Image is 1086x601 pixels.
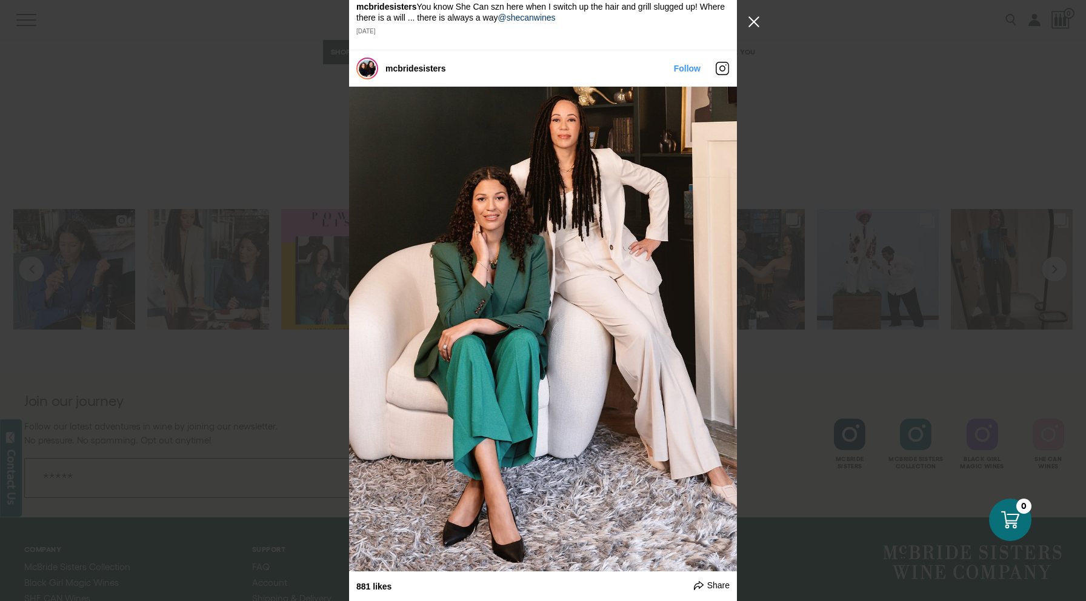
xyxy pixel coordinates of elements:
div: You know She Can szn here when I switch up the hair and grill slugged up! Where there is a will .... [356,1,730,23]
div: [DATE] [356,28,730,35]
div: 0 [1016,499,1031,514]
a: mcbridesisters [356,2,417,12]
a: @shecanwines [498,13,555,22]
div: 881 likes [356,581,391,592]
a: mcbridesisters [385,64,446,73]
span: Share [707,580,730,591]
a: Follow [674,64,701,73]
button: Close Instagram Feed Popup [744,12,764,32]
